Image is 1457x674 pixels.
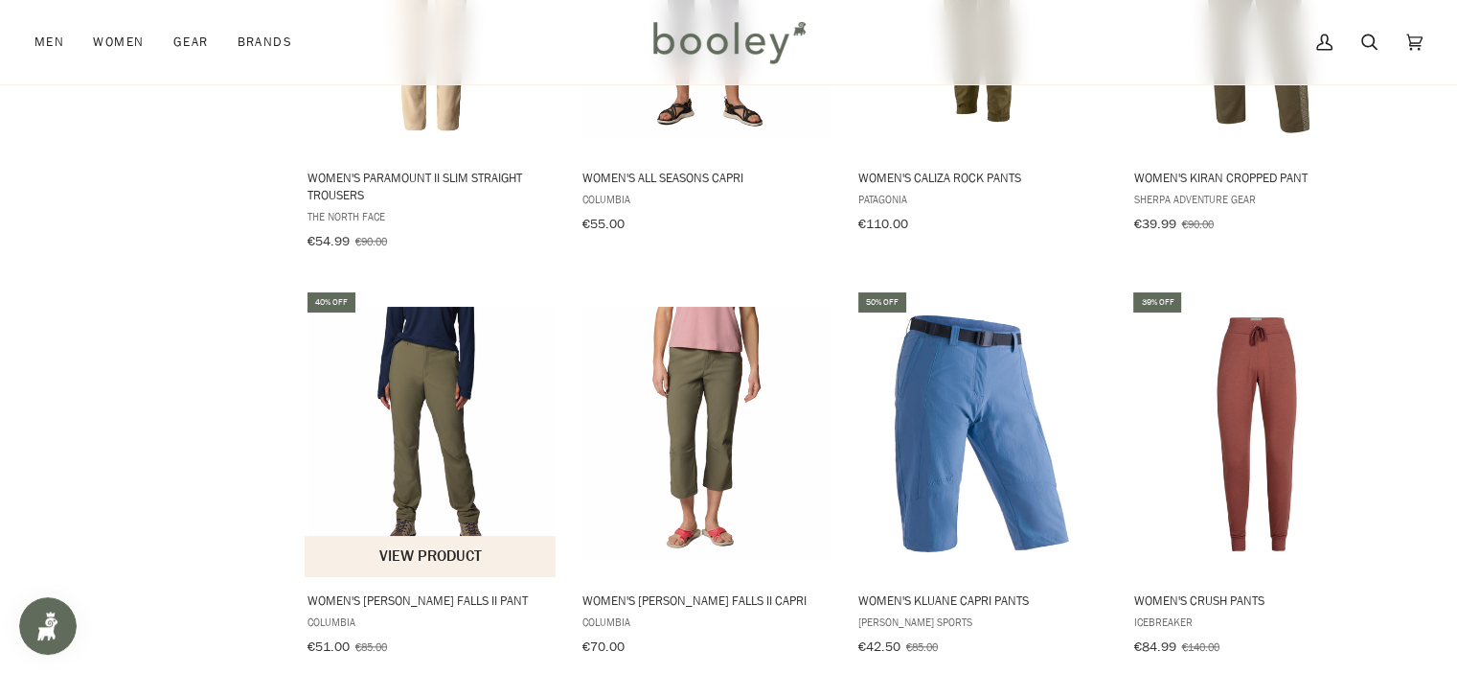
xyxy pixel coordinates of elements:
span: €70.00 [582,638,625,656]
a: Women's Leslie Falls II Pant [305,290,558,662]
img: Columbia Women's Leslie Falls II Capri Stone Green - Booley Galway [580,307,833,561]
span: €140.00 [1181,639,1218,655]
span: Columbia [582,614,831,630]
span: Columbia [582,191,831,207]
a: Women's Leslie Falls II Capri [580,290,833,662]
span: Women's Kluane Capri Pants [858,592,1106,609]
div: 40% off [307,292,355,313]
span: €54.99 [307,232,350,250]
span: Women's Paramount II Slim Straight Trousers [307,169,556,203]
span: Patagonia [858,191,1106,207]
span: Women's Crush Pants [1133,592,1381,609]
span: €84.99 [1133,638,1175,656]
span: €42.50 [858,638,900,656]
span: €85.00 [355,639,387,655]
span: €51.00 [307,638,350,656]
a: Women's Crush Pants [1130,290,1384,662]
span: Women [93,33,144,52]
iframe: Button to open loyalty program pop-up [19,597,77,655]
span: €55.00 [582,215,625,233]
span: €90.00 [1181,216,1213,232]
span: Women's All Seasons Capri [582,169,831,186]
img: Booley [645,14,812,70]
span: Women's [PERSON_NAME] Falls II Pant [307,592,556,609]
span: €39.99 [1133,215,1175,233]
span: Icebreaker [1133,614,1381,630]
span: The North Face [307,208,556,224]
span: Brands [237,33,292,52]
span: €90.00 [355,233,387,249]
span: Sherpa Adventure Gear [1133,191,1381,207]
img: Columbia Women's Leslie Falls II Pant Stone Green - Booley Galway [305,307,558,561]
img: Maier Sports Women's Kluane Shorts San Francisco Bay - Booley Galway [855,307,1109,561]
span: [PERSON_NAME] Sports [858,614,1106,630]
span: Columbia [307,614,556,630]
div: 50% off [858,292,906,313]
span: €85.00 [906,639,938,655]
img: Icebreaker Women's Merino Crush Pants Grape - Booley Galway [1130,307,1384,561]
span: Gear [173,33,209,52]
span: Women's Kiran Cropped Pant [1133,169,1381,186]
div: 39% off [1133,292,1181,313]
span: Women's [PERSON_NAME] Falls II Capri [582,592,831,609]
span: Men [34,33,64,52]
button: View product [305,536,557,577]
a: Women's Kluane Capri Pants [855,290,1109,662]
span: €110.00 [858,215,908,233]
span: Women's Caliza Rock Pants [858,169,1106,186]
